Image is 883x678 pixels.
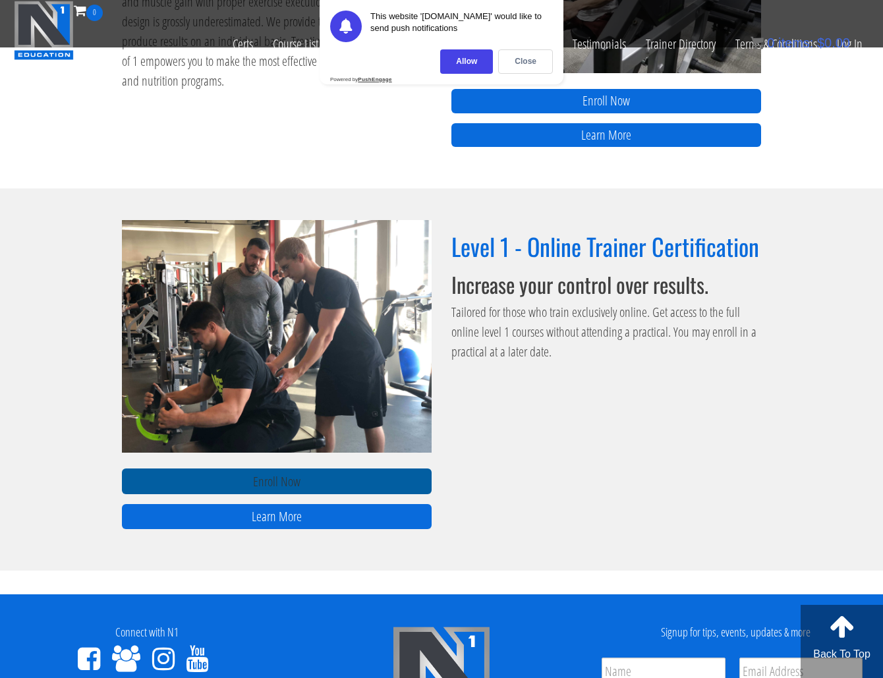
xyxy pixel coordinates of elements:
[440,49,493,74] div: Allow
[751,36,850,50] a: 0 items: $0.00
[451,123,761,148] a: Learn More
[451,302,761,362] p: Tailored for those who train exclusively online. Get access to the full online level 1 courses wi...
[358,76,391,82] strong: PushEngage
[817,36,850,50] bdi: 0.00
[122,504,432,530] a: Learn More
[767,36,774,50] span: 0
[253,472,300,490] font: Enroll Now
[451,273,761,296] h3: Increase your control over results.
[636,21,726,67] a: Trainer Directory
[563,21,636,67] a: Testimonials
[498,49,553,74] div: Close
[10,626,285,639] h4: Connect with N1
[726,21,827,67] a: Terms & Conditions
[370,11,553,42] div: This website '[DOMAIN_NAME]' would like to send push notifications
[74,1,103,19] a: 0
[801,646,883,662] p: Back To Top
[451,89,761,113] a: Enroll Now
[330,76,392,82] div: Powered by
[263,21,328,67] a: Course List
[598,626,873,639] h4: Signup for tips, events, updates & more
[451,233,761,260] h2: Level 1 - Online Trainer Certification
[827,21,872,67] a: Log In
[223,21,263,67] a: Certs
[122,468,432,494] a: Enroll Now
[751,36,764,49] img: icon11.png
[252,508,302,526] font: Learn More
[14,1,74,60] img: n1-education
[817,36,824,50] span: $
[86,5,103,21] span: 0
[122,220,432,453] img: n1-trainer
[778,36,813,50] span: items:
